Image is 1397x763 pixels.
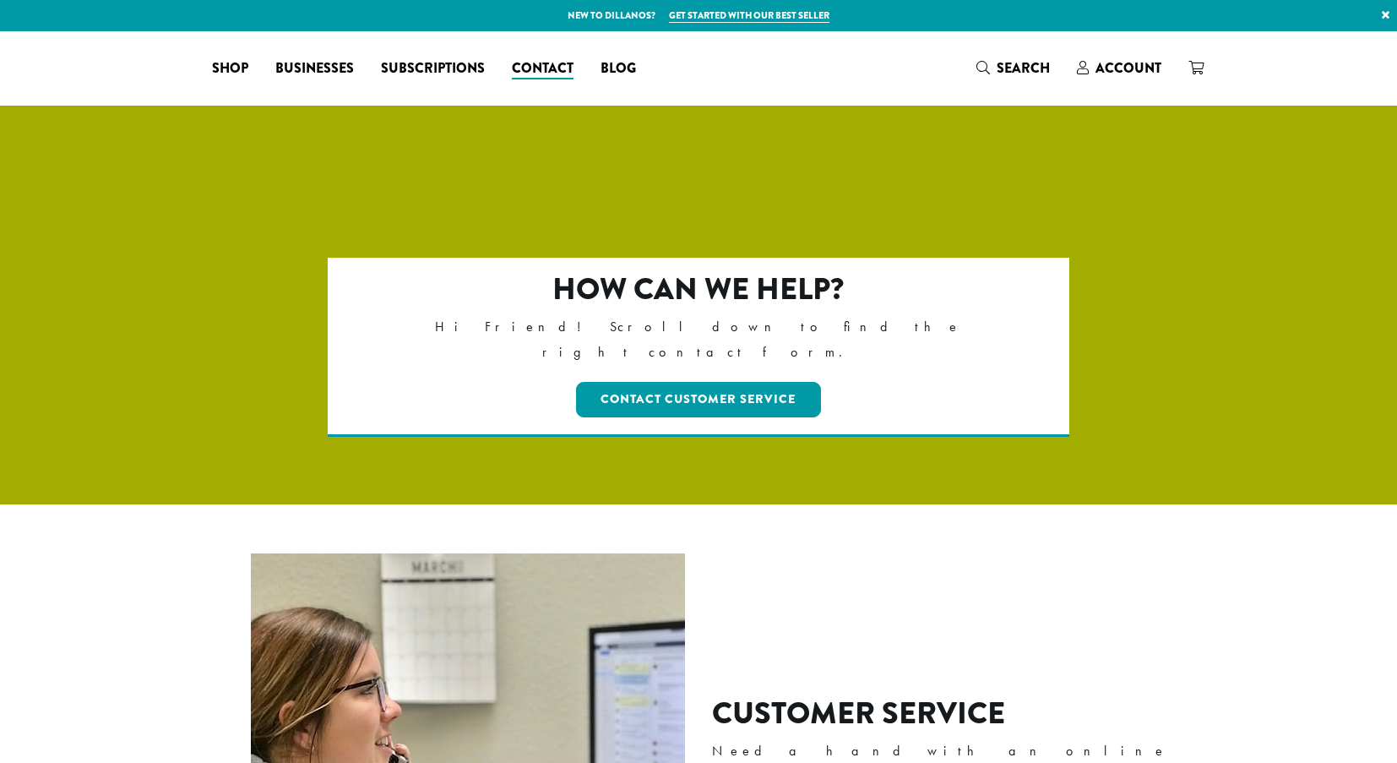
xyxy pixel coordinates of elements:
a: Search [963,54,1063,82]
a: Get started with our best seller [669,8,829,23]
span: Shop [212,58,248,79]
h2: Customer Service [712,695,1193,732]
span: Account [1095,58,1161,78]
a: Contact Customer Service [576,382,822,417]
span: Blog [601,58,636,79]
span: Search [997,58,1050,78]
h2: How can we help? [401,271,997,308]
a: Shop [198,55,262,82]
p: Hi Friend! Scroll down to find the right contact form. [401,314,997,365]
span: Subscriptions [381,58,485,79]
span: Contact [512,58,573,79]
span: Businesses [275,58,354,79]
